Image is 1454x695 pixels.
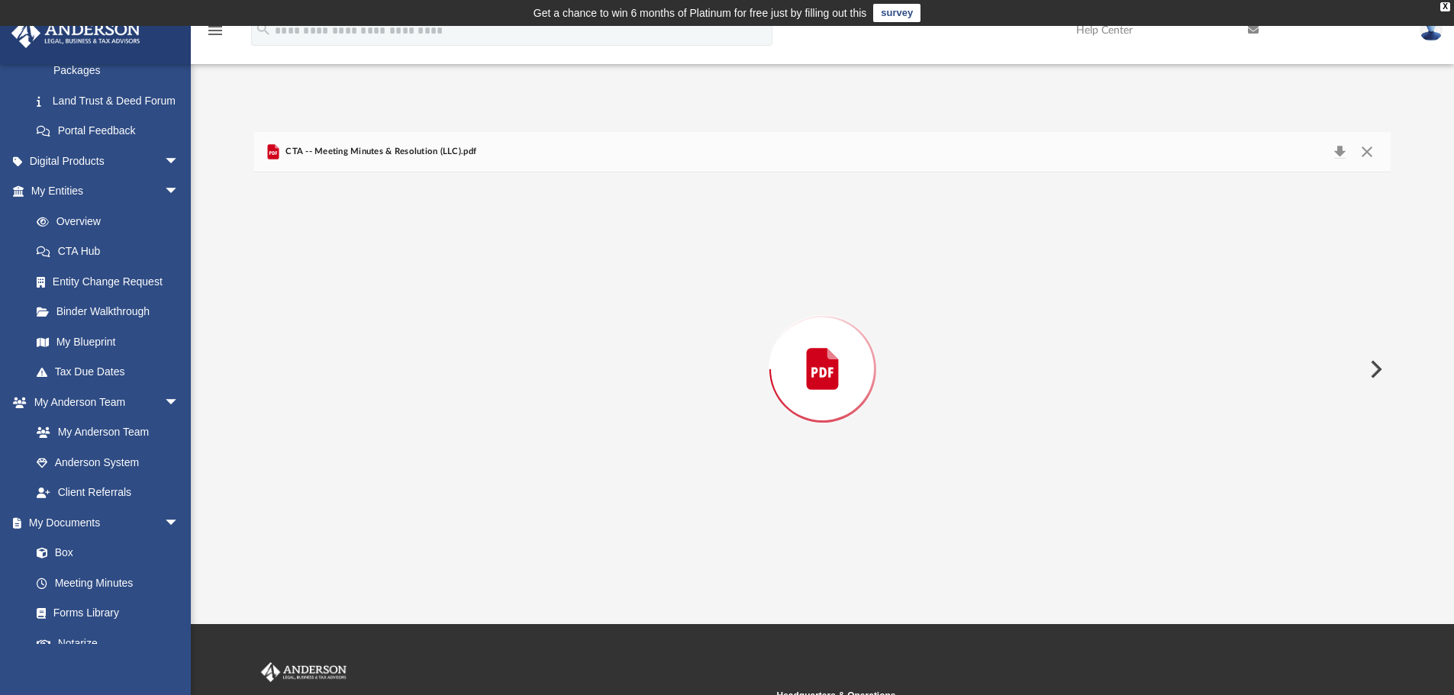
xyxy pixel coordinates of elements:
button: Close [1353,141,1381,162]
i: menu [206,21,224,40]
a: CTA Hub [21,236,202,267]
a: Meeting Minutes [21,568,195,598]
a: My Documentsarrow_drop_down [11,507,195,538]
a: menu [206,29,224,40]
span: arrow_drop_down [164,387,195,418]
div: Get a chance to win 6 months of Platinum for free just by filling out this [534,4,867,22]
a: Forms Library [21,598,187,629]
a: Portal Feedback [21,116,202,146]
img: Anderson Advisors Platinum Portal [7,18,145,48]
button: Download [1326,141,1353,162]
span: arrow_drop_down [164,146,195,177]
div: close [1440,2,1450,11]
a: Tax Due Dates [21,357,202,388]
a: survey [873,4,920,22]
a: My Blueprint [21,327,195,357]
a: Client Referrals [21,478,195,508]
a: My Anderson Team [21,417,187,448]
span: arrow_drop_down [164,176,195,208]
span: CTA -- Meeting Minutes & Resolution (LLC).pdf [282,145,476,159]
div: Preview [254,132,1391,566]
i: search [255,21,272,37]
a: Overview [21,206,202,236]
a: Binder Walkthrough [21,297,202,327]
a: Digital Productsarrow_drop_down [11,146,202,176]
a: My Anderson Teamarrow_drop_down [11,387,195,417]
span: arrow_drop_down [164,507,195,539]
a: My Entitiesarrow_drop_down [11,176,202,207]
button: Next File [1358,348,1391,391]
a: Anderson System [21,447,195,478]
img: User Pic [1420,19,1443,41]
a: Box [21,538,187,568]
img: Anderson Advisors Platinum Portal [258,662,350,682]
a: Land Trust & Deed Forum [21,85,202,116]
a: Entity Change Request [21,266,202,297]
a: Notarize [21,628,195,658]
